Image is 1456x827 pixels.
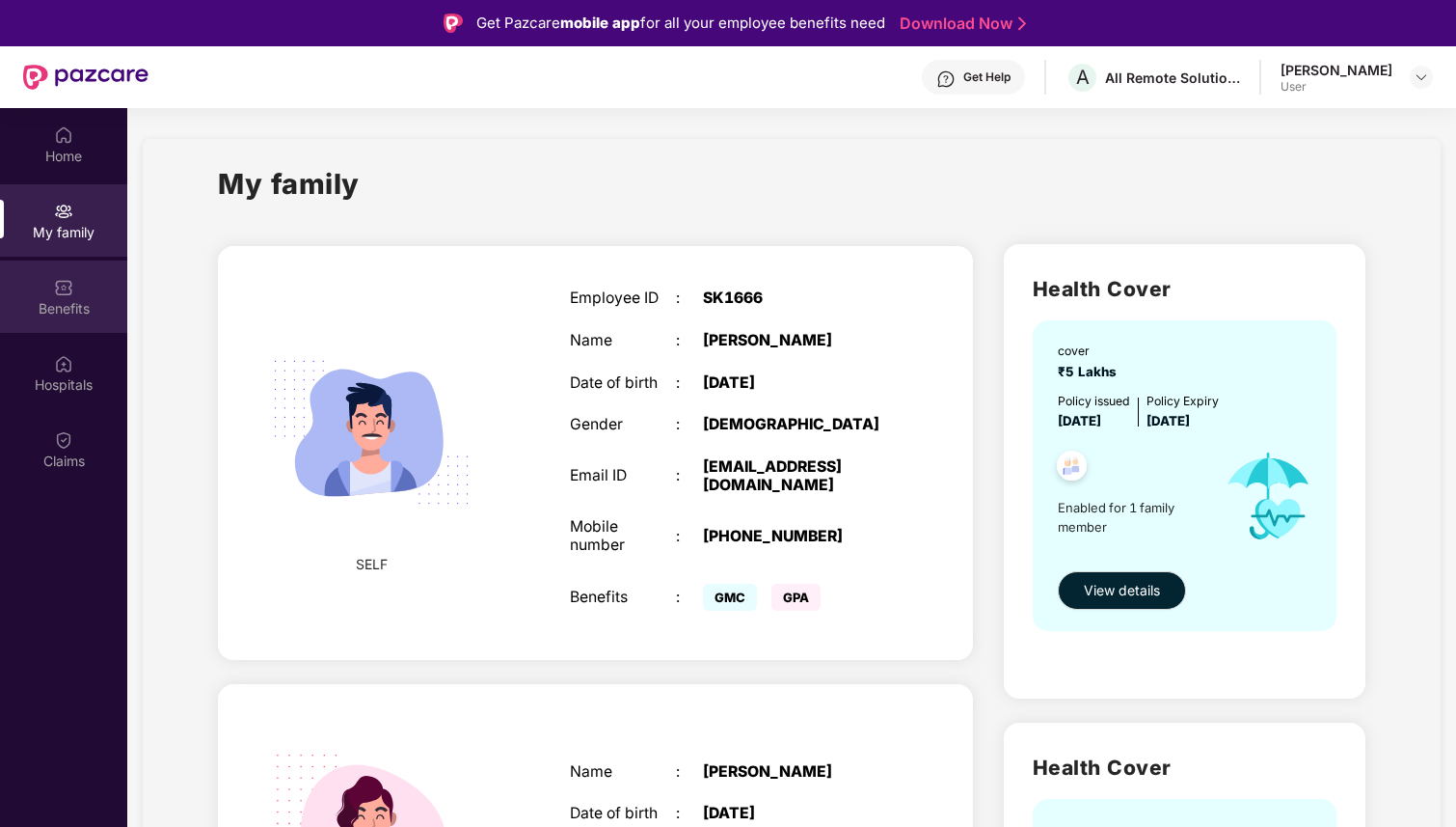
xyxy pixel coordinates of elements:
div: [PERSON_NAME] [703,332,889,350]
div: Policy Expiry [1146,392,1219,410]
span: SELF [356,554,388,575]
span: [DATE] [1146,413,1190,428]
div: : [676,763,703,782]
span: GMC [703,584,757,611]
div: Gender [570,416,676,434]
img: svg+xml;base64,PHN2ZyBpZD0iSG9zcGl0YWxzIiB4bWxucz0iaHR0cDovL3d3dy53My5vcmcvMjAwMC9zdmciIHdpZHRoPS... [54,354,73,373]
img: svg+xml;base64,PHN2ZyBpZD0iSG9tZSIgeG1sbnM9Imh0dHA6Ly93d3cudzMub3JnLzIwMDAvc3ZnIiB3aWR0aD0iMjAiIG... [54,125,73,145]
span: Enabled for 1 family member [1058,498,1208,538]
div: Get Pazcare for all your employee benefits need [476,12,885,35]
div: Date of birth [570,374,676,393]
img: svg+xml;base64,PHN2ZyBpZD0iQmVuZWZpdHMiIHhtbG5zPSJodHRwOi8vd3d3LnczLm9yZy8yMDAwL3N2ZyIgd2lkdGg9Ij... [54,278,73,297]
div: Mobile number [570,518,676,554]
span: GPA [771,584,821,611]
button: View details [1058,571,1186,610]
div: : [676,805,703,823]
div: : [676,467,703,485]
img: svg+xml;base64,PHN2ZyB4bWxucz0iaHR0cDovL3d3dy53My5vcmcvMjAwMC9zdmciIHdpZHRoPSI0OC45NDMiIGhlaWdodD... [1048,445,1095,492]
img: svg+xml;base64,PHN2ZyB4bWxucz0iaHR0cDovL3d3dy53My5vcmcvMjAwMC9zdmciIHdpZHRoPSIyMjQiIGhlaWdodD0iMT... [250,311,493,554]
div: Name [570,763,676,782]
img: svg+xml;base64,PHN2ZyBpZD0iQ2xhaW0iIHhtbG5zPSJodHRwOi8vd3d3LnczLm9yZy8yMDAwL3N2ZyIgd2lkdGg9IjIwIi... [54,430,73,450]
div: [PERSON_NAME] [1281,61,1392,79]
div: [DATE] [703,374,889,393]
h2: Health Cover [1033,752,1336,784]
span: [DATE] [1058,413,1101,428]
img: New Pazcare Logo [23,65,148,90]
img: svg+xml;base64,PHN2ZyBpZD0iRHJvcGRvd24tMzJ4MzIiIHhtbG5zPSJodHRwOi8vd3d3LnczLm9yZy8yMDAwL3N2ZyIgd2... [1414,69,1429,85]
div: : [676,332,703,350]
div: All Remote Solutions Private Limited [1105,69,1240,87]
div: cover [1058,342,1124,360]
h1: My family [218,162,360,206]
div: Benefits [570,589,676,607]
div: [EMAIL_ADDRESS][DOMAIN_NAME] [703,458,889,494]
div: [PHONE_NUMBER] [703,528,889,546]
a: Download Now [900,14,1020,34]
div: : [676,416,703,434]
div: Name [570,332,676,350]
h2: Health Cover [1033,273,1336,305]
img: svg+xml;base64,PHN2ZyB3aWR0aD0iMjAiIGhlaWdodD0iMjAiIHZpZXdCb3g9IjAgMCAyMCAyMCIgZmlsbD0ibm9uZSIgeG... [54,202,73,221]
div: User [1281,79,1392,95]
img: Logo [444,14,463,33]
strong: mobile app [560,14,640,32]
div: : [676,289,703,308]
div: Policy issued [1058,392,1130,410]
div: [PERSON_NAME] [703,763,889,782]
span: View details [1084,580,1160,601]
div: Employee ID [570,289,676,308]
div: : [676,589,703,607]
img: icon [1208,431,1329,562]
img: Stroke [1018,14,1026,34]
div: : [676,528,703,546]
div: SK1666 [703,289,889,308]
div: [DEMOGRAPHIC_DATA] [703,416,889,434]
span: ₹5 Lakhs [1058,364,1124,379]
div: Date of birth [570,805,676,823]
span: A [1076,66,1090,89]
img: svg+xml;base64,PHN2ZyBpZD0iSGVscC0zMngzMiIgeG1sbnM9Imh0dHA6Ly93d3cudzMub3JnLzIwMDAvc3ZnIiB3aWR0aD... [936,69,956,89]
div: [DATE] [703,805,889,823]
div: : [676,374,703,393]
div: Email ID [570,467,676,485]
div: Get Help [963,69,1011,85]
